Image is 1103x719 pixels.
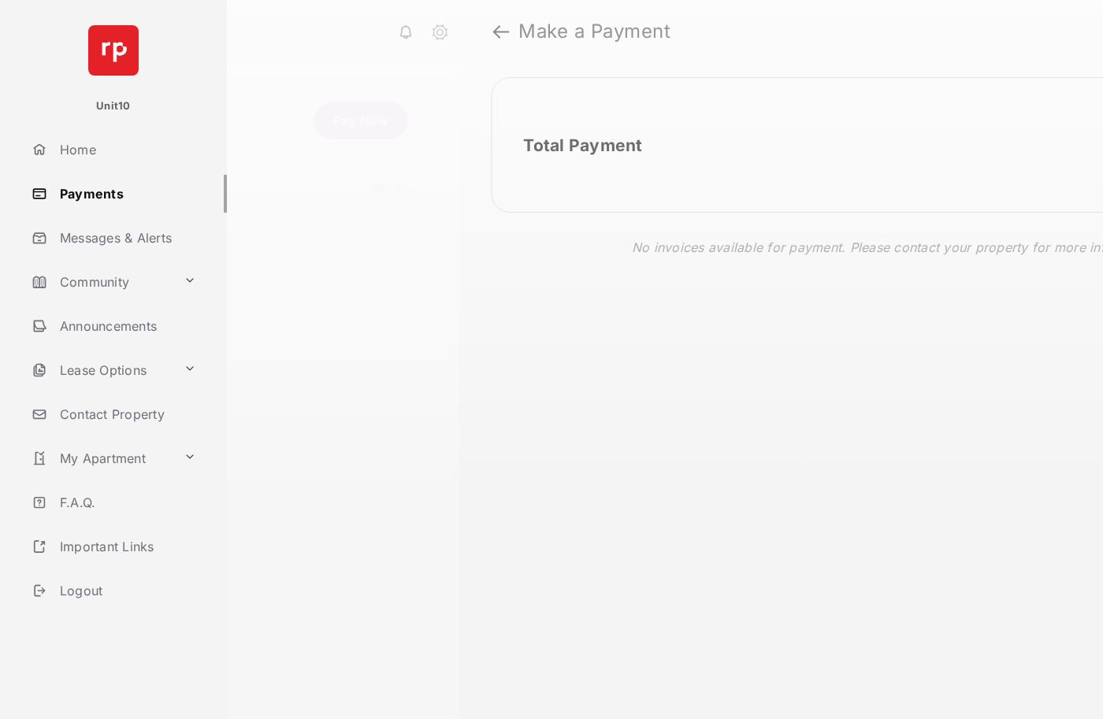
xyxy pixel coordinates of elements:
[25,572,227,610] a: Logout
[25,131,227,169] a: Home
[25,263,177,301] a: Community
[25,528,202,565] a: Important Links
[88,25,139,76] img: svg+xml;base64,PHN2ZyB4bWxucz0iaHR0cDovL3d3dy53My5vcmcvMjAwMC9zdmciIHdpZHRoPSI2NCIgaGVpZ2h0PSI2NC...
[25,439,177,477] a: My Apartment
[25,219,227,257] a: Messages & Alerts
[25,484,227,521] a: F.A.Q.
[96,98,131,114] p: Unit10
[25,395,227,433] a: Contact Property
[523,135,642,155] h2: Total Payment
[25,351,177,389] a: Lease Options
[518,22,670,41] strong: Make a Payment
[25,307,227,345] a: Announcements
[25,175,227,213] a: Payments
